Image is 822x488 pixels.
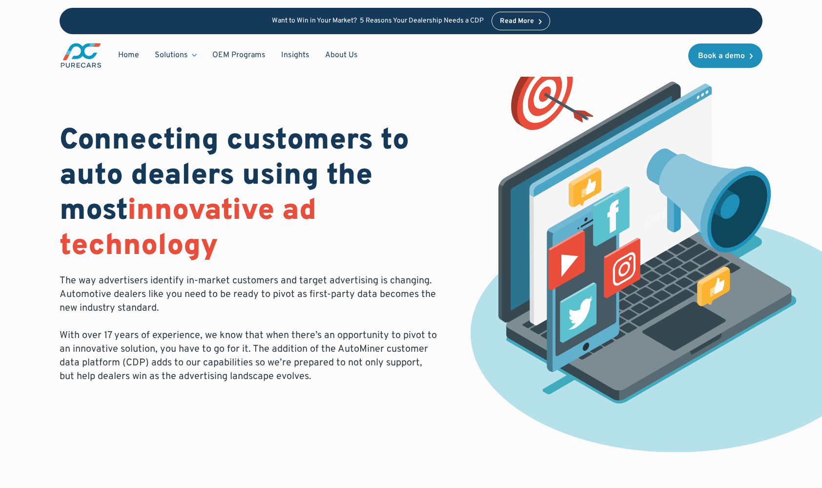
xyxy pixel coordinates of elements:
[205,46,273,64] a: OEM Programs
[155,50,188,61] div: Solutions
[110,46,147,64] a: Home
[688,43,762,68] a: Book a demo
[60,42,103,69] img: purecars logo
[317,46,366,64] a: About Us
[272,17,484,25] p: Want to Win in Your Market? 5 Reasons Your Dealership Needs a CDP
[492,12,550,30] a: Read More
[273,46,317,64] a: Insights
[60,42,103,69] a: main
[698,52,745,60] div: Book a demo
[147,46,205,64] div: Solutions
[60,124,439,264] h1: Connecting customers to auto dealers using the most
[60,193,316,265] span: innovative ad technology
[500,18,534,25] div: Read More
[60,274,439,383] p: The way advertisers identify in-market customers and target advertising is changing. Automotive d...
